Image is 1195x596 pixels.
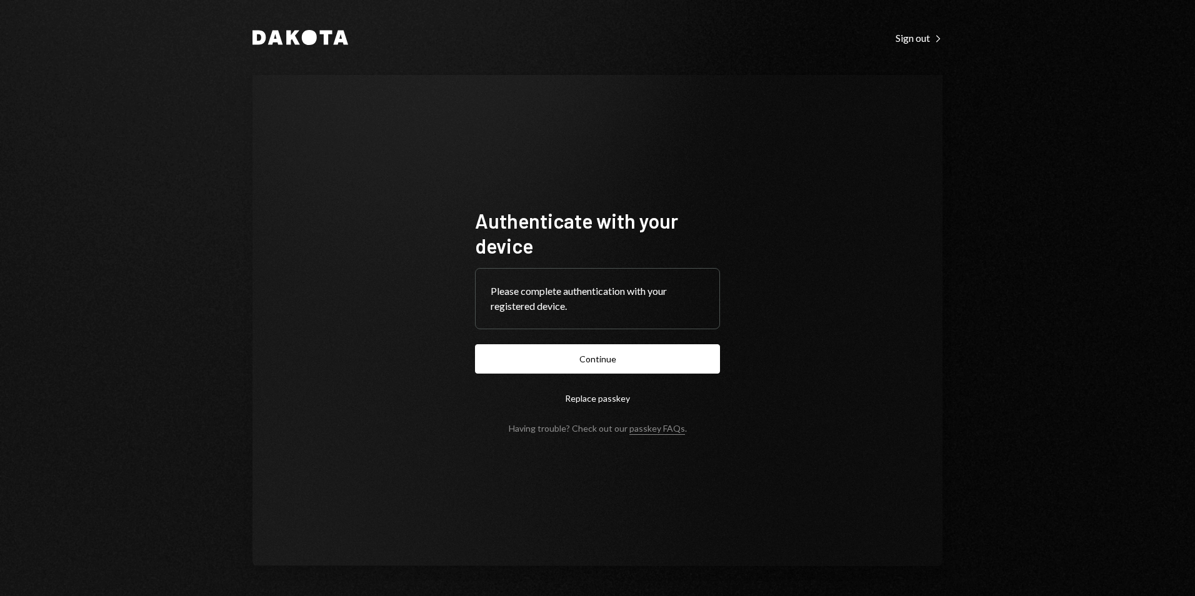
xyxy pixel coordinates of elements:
[475,384,720,413] button: Replace passkey
[475,344,720,374] button: Continue
[629,423,685,435] a: passkey FAQs
[509,423,687,434] div: Having trouble? Check out our .
[896,31,942,44] a: Sign out
[491,284,704,314] div: Please complete authentication with your registered device.
[896,32,942,44] div: Sign out
[475,208,720,258] h1: Authenticate with your device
